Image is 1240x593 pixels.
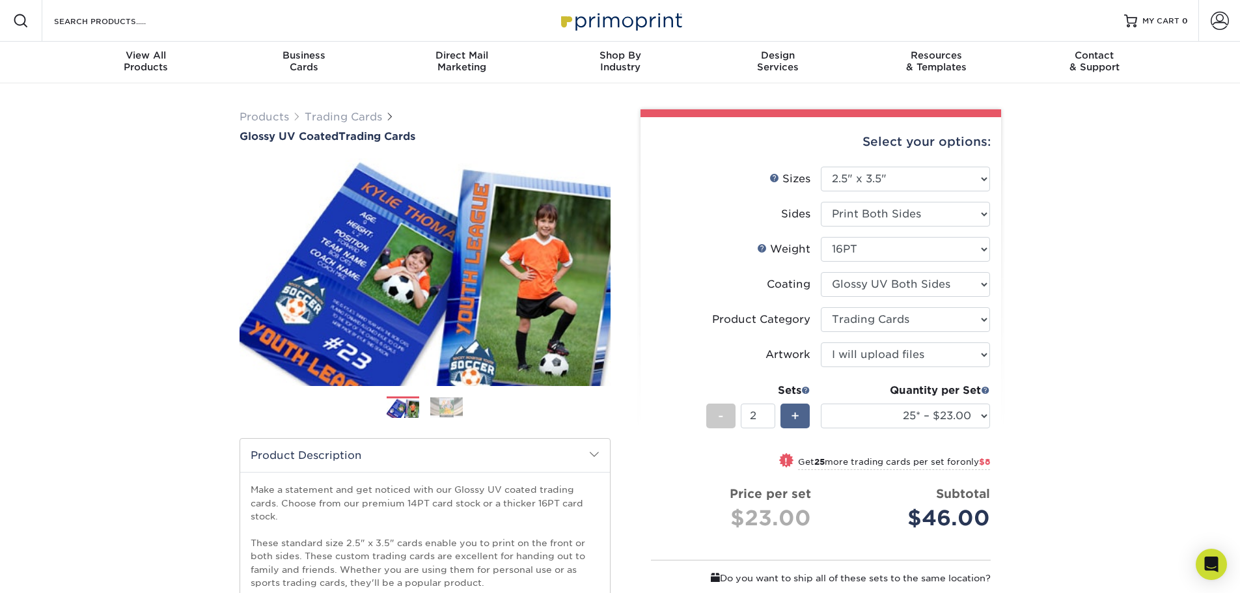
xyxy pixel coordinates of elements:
[769,171,810,187] div: Sizes
[706,383,810,398] div: Sets
[53,13,180,29] input: SEARCH PRODUCTS.....
[1182,16,1188,25] span: 0
[857,49,1015,61] span: Resources
[857,49,1015,73] div: & Templates
[1196,549,1227,580] div: Open Intercom Messenger
[387,397,419,420] img: Trading Cards 01
[699,49,857,73] div: Services
[541,49,699,73] div: Industry
[781,206,810,222] div: Sides
[305,111,382,123] a: Trading Cards
[240,130,338,143] span: Glossy UV Coated
[651,117,991,167] div: Select your options:
[791,406,799,426] span: +
[767,277,810,292] div: Coating
[541,49,699,61] span: Shop By
[712,312,810,327] div: Product Category
[1015,42,1174,83] a: Contact& Support
[699,42,857,83] a: DesignServices
[225,49,383,61] span: Business
[1015,49,1174,73] div: & Support
[831,503,990,534] div: $46.00
[240,111,289,123] a: Products
[383,49,541,73] div: Marketing
[240,130,611,143] a: Glossy UV CoatedTrading Cards
[699,49,857,61] span: Design
[1142,16,1179,27] span: MY CART
[541,42,699,83] a: Shop ByIndustry
[765,347,810,363] div: Artwork
[67,49,225,61] span: View All
[430,397,463,417] img: Trading Cards 02
[661,503,811,534] div: $23.00
[555,7,685,34] img: Primoprint
[225,49,383,73] div: Cards
[225,42,383,83] a: BusinessCards
[814,457,825,467] strong: 25
[784,454,788,468] span: !
[240,144,611,400] img: Glossy UV Coated 01
[936,486,990,501] strong: Subtotal
[383,42,541,83] a: Direct MailMarketing
[67,49,225,73] div: Products
[240,130,611,143] h1: Trading Cards
[757,241,810,257] div: Weight
[1015,49,1174,61] span: Contact
[798,457,990,470] small: Get more trading cards per set for
[651,571,991,585] div: Do you want to ship all of these sets to the same location?
[383,49,541,61] span: Direct Mail
[718,406,724,426] span: -
[240,439,610,472] h2: Product Description
[67,42,225,83] a: View AllProducts
[960,457,990,467] span: only
[979,457,990,467] span: $8
[857,42,1015,83] a: Resources& Templates
[821,383,990,398] div: Quantity per Set
[730,486,811,501] strong: Price per set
